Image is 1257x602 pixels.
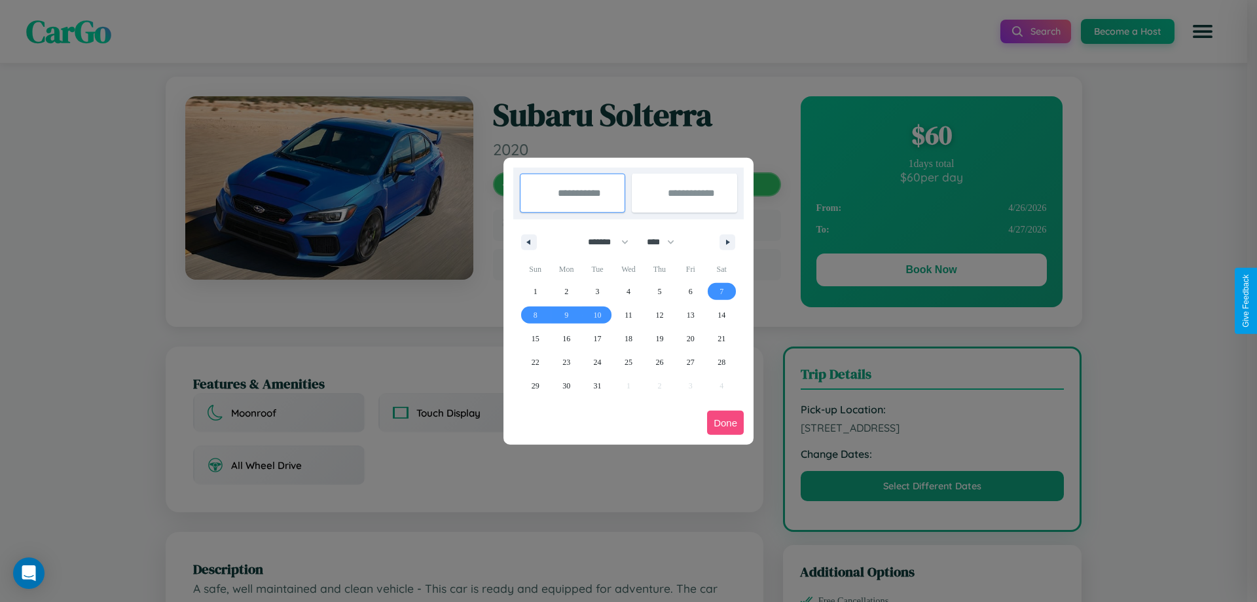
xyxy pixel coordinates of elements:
span: 26 [655,350,663,374]
button: 22 [520,350,551,374]
button: 12 [644,303,675,327]
button: 15 [520,327,551,350]
span: Sun [520,259,551,280]
button: 23 [551,350,581,374]
button: 10 [582,303,613,327]
span: Tue [582,259,613,280]
span: 23 [562,350,570,374]
span: 12 [655,303,663,327]
span: 21 [718,327,725,350]
button: 31 [582,374,613,398]
button: 2 [551,280,581,303]
span: Thu [644,259,675,280]
button: 14 [706,303,737,327]
span: 13 [687,303,695,327]
div: Open Intercom Messenger [13,557,45,589]
span: 16 [562,327,570,350]
button: 16 [551,327,581,350]
button: 30 [551,374,581,398]
button: 6 [675,280,706,303]
button: 25 [613,350,644,374]
button: 21 [706,327,737,350]
div: Give Feedback [1241,274,1250,328]
button: 3 [582,280,613,303]
span: 19 [655,327,663,350]
button: 7 [706,280,737,303]
span: 24 [594,350,602,374]
span: 2 [564,280,568,303]
span: Sat [706,259,737,280]
button: 19 [644,327,675,350]
span: 3 [596,280,600,303]
span: 6 [689,280,693,303]
span: 1 [534,280,537,303]
span: Mon [551,259,581,280]
span: 11 [625,303,632,327]
span: 9 [564,303,568,327]
span: 17 [594,327,602,350]
button: 24 [582,350,613,374]
span: 18 [625,327,632,350]
span: 29 [532,374,539,398]
span: 4 [627,280,630,303]
button: 27 [675,350,706,374]
button: 17 [582,327,613,350]
button: 4 [613,280,644,303]
span: 22 [532,350,539,374]
button: 8 [520,303,551,327]
span: 20 [687,327,695,350]
button: 28 [706,350,737,374]
span: 28 [718,350,725,374]
span: 14 [718,303,725,327]
button: 18 [613,327,644,350]
span: 27 [687,350,695,374]
span: 5 [657,280,661,303]
span: 7 [720,280,723,303]
span: Fri [675,259,706,280]
span: 31 [594,374,602,398]
button: Done [707,411,744,435]
span: 15 [532,327,539,350]
span: Wed [613,259,644,280]
button: 1 [520,280,551,303]
button: 9 [551,303,581,327]
button: 20 [675,327,706,350]
button: 5 [644,280,675,303]
span: 10 [594,303,602,327]
button: 11 [613,303,644,327]
button: 26 [644,350,675,374]
span: 8 [534,303,537,327]
button: 29 [520,374,551,398]
span: 25 [625,350,632,374]
span: 30 [562,374,570,398]
button: 13 [675,303,706,327]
